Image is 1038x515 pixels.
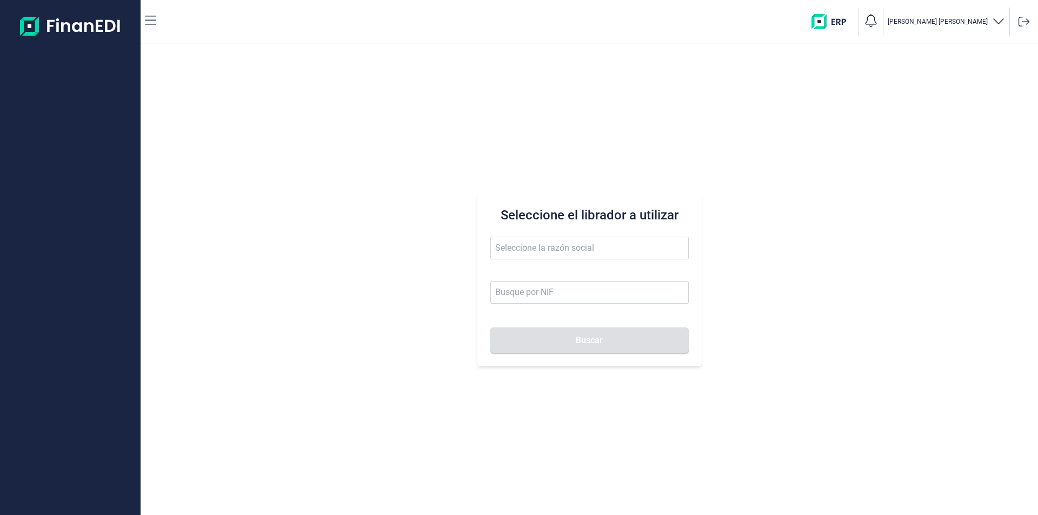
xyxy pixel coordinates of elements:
[490,206,689,224] h3: Seleccione el librador a utilizar
[888,17,988,26] p: [PERSON_NAME] [PERSON_NAME]
[888,14,1005,30] button: [PERSON_NAME] [PERSON_NAME]
[20,9,121,43] img: Logo de aplicación
[490,237,689,259] input: Seleccione la razón social
[811,14,854,29] img: erp
[576,336,603,344] span: Buscar
[490,281,689,304] input: Busque por NIF
[490,327,689,353] button: Buscar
